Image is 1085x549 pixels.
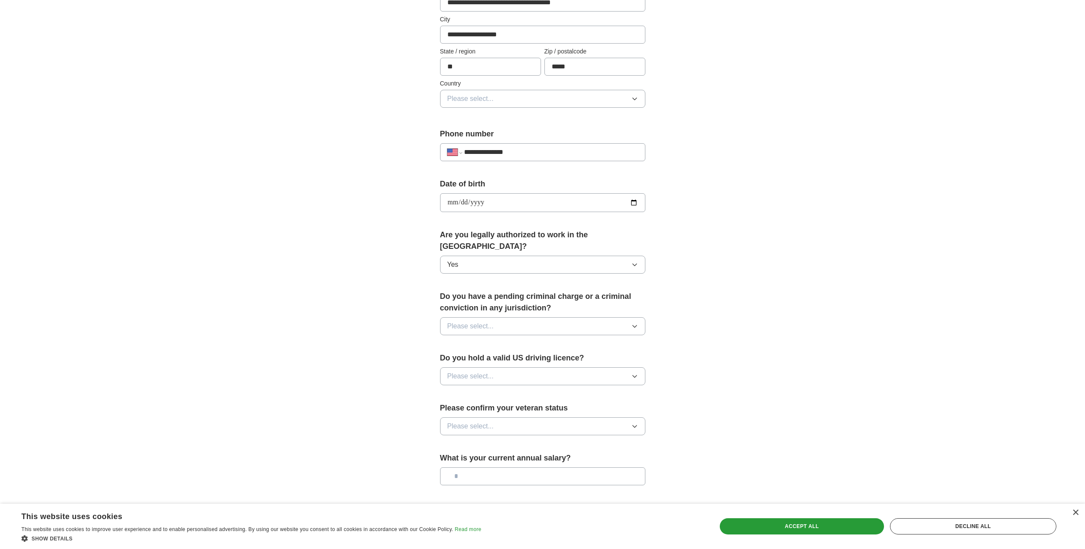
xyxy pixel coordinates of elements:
[447,94,494,104] span: Please select...
[440,291,645,314] label: Do you have a pending criminal charge or a criminal conviction in any jurisdiction?
[440,178,645,190] label: Date of birth
[440,402,645,414] label: Please confirm your veteran status
[440,352,645,364] label: Do you hold a valid US driving licence?
[440,90,645,108] button: Please select...
[440,256,645,274] button: Yes
[447,421,494,431] span: Please select...
[21,509,460,522] div: This website uses cookies
[440,417,645,435] button: Please select...
[440,452,645,464] label: What is your current annual salary?
[440,229,645,252] label: Are you legally authorized to work in the [GEOGRAPHIC_DATA]?
[720,518,884,534] div: Accept all
[890,518,1056,534] div: Decline all
[1072,510,1079,516] div: Close
[21,534,481,543] div: Show details
[447,321,494,331] span: Please select...
[440,317,645,335] button: Please select...
[440,15,645,24] label: City
[440,47,541,56] label: State / region
[447,260,458,270] span: Yes
[32,536,73,542] span: Show details
[455,526,481,532] a: Read more, opens a new window
[21,526,453,532] span: This website uses cookies to improve user experience and to enable personalised advertising. By u...
[440,79,645,88] label: Country
[447,371,494,381] span: Please select...
[544,47,645,56] label: Zip / postalcode
[440,367,645,385] button: Please select...
[440,502,645,514] label: What is your (primary) nationality?
[440,128,645,140] label: Phone number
